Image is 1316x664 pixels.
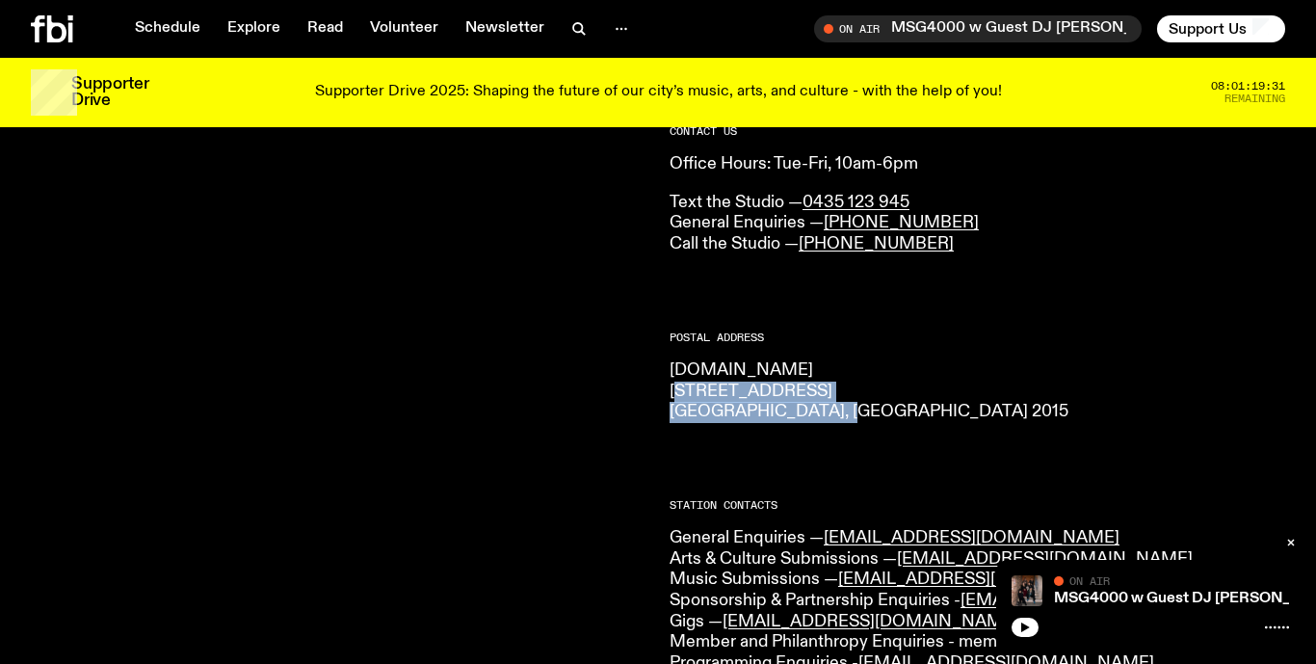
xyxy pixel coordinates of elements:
a: Explore [216,15,292,42]
a: [PHONE_NUMBER] [824,214,979,231]
p: Supporter Drive 2025: Shaping the future of our city’s music, arts, and culture - with the help o... [315,84,1002,101]
h2: Station Contacts [670,500,1285,511]
button: Support Us [1157,15,1285,42]
a: Newsletter [454,15,556,42]
p: [DOMAIN_NAME] [STREET_ADDRESS] [GEOGRAPHIC_DATA], [GEOGRAPHIC_DATA] 2015 [670,360,1285,423]
a: Schedule [123,15,212,42]
a: [PHONE_NUMBER] [799,235,954,252]
button: On AirMSG4000 w Guest DJ [PERSON_NAME] [814,15,1142,42]
h2: Postal Address [670,332,1285,343]
a: [EMAIL_ADDRESS][DOMAIN_NAME] [838,571,1134,588]
span: On Air [1069,574,1110,587]
a: 0435 123 945 [803,194,909,211]
a: Read [296,15,355,42]
a: [EMAIL_ADDRESS][DOMAIN_NAME] [961,592,1256,609]
span: Support Us [1169,20,1247,38]
a: [EMAIL_ADDRESS][DOMAIN_NAME] [897,550,1193,568]
p: Office Hours: Tue-Fri, 10am-6pm [670,154,1285,175]
a: [EMAIL_ADDRESS][DOMAIN_NAME] [723,613,1018,630]
span: 08:01:19:31 [1211,81,1285,92]
a: [EMAIL_ADDRESS][DOMAIN_NAME] [824,529,1119,546]
h2: CONTACT US [670,126,1285,137]
p: Text the Studio — General Enquiries — Call the Studio — [670,193,1285,255]
span: Remaining [1224,93,1285,104]
a: Volunteer [358,15,450,42]
h3: Supporter Drive [71,76,148,109]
